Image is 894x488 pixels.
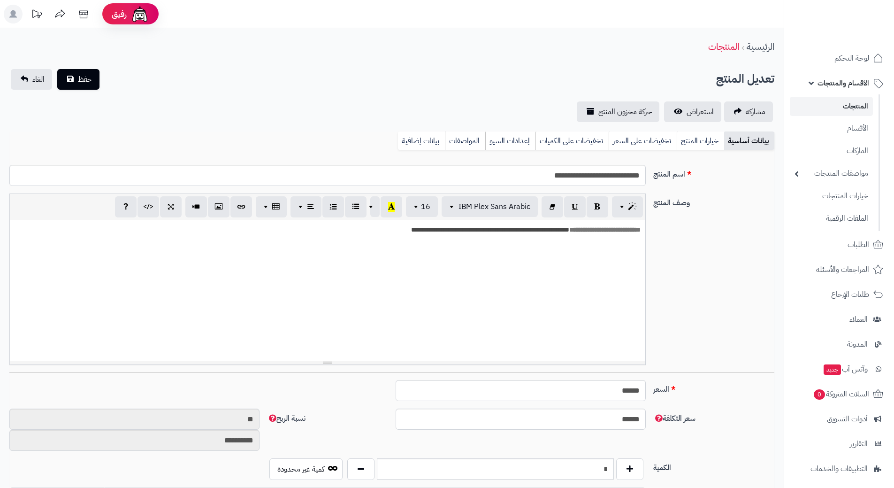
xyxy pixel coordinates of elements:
span: المدونة [847,338,868,351]
a: حركة مخزون المنتج [577,101,659,122]
a: لوحة التحكم [790,47,888,70]
span: التقارير [850,437,868,450]
label: اسم المنتج [649,165,778,180]
img: ai-face.png [130,5,149,23]
a: العملاء [790,308,888,331]
a: طلبات الإرجاع [790,283,888,306]
a: المراجعات والأسئلة [790,258,888,281]
a: خيارات المنتج [677,132,724,150]
span: IBM Plex Sans Arabic [458,201,530,212]
a: استعراض [664,101,721,122]
span: 0 [814,389,825,400]
a: الطلبات [790,233,888,256]
span: جديد [824,364,841,375]
label: السعر [649,380,778,395]
button: 16 [406,196,438,217]
a: السلات المتروكة0 [790,383,888,405]
a: المنتجات [790,97,873,116]
a: الماركات [790,141,873,161]
span: المراجعات والأسئلة [816,263,869,276]
a: مشاركه [724,101,773,122]
button: IBM Plex Sans Arabic [442,196,538,217]
a: وآتس آبجديد [790,358,888,380]
a: المدونة [790,333,888,356]
a: الملفات الرقمية [790,209,873,229]
span: رفيق [112,8,127,20]
a: الغاء [11,69,52,90]
a: تحديثات المنصة [25,5,48,26]
span: التطبيقات والخدمات [810,462,868,475]
span: استعراض [687,106,714,117]
a: بيانات أساسية [724,132,774,150]
button: حفظ [57,69,99,90]
span: مشاركه [746,106,765,117]
a: المنتجات [708,39,739,54]
a: المواصفات [445,132,485,150]
span: حركة مخزون المنتج [598,106,652,117]
label: وصف المنتج [649,194,778,209]
a: مواصفات المنتجات [790,163,873,184]
a: أدوات التسويق [790,408,888,430]
span: السلات المتروكة [813,387,869,401]
a: الأقسام [790,118,873,139]
span: وآتس آب [823,363,868,376]
span: سعر التكلفة [653,413,695,424]
span: حفظ [78,74,92,85]
span: العملاء [849,313,868,326]
a: بيانات إضافية [398,132,445,150]
span: الغاء [32,74,45,85]
span: الطلبات [848,238,869,251]
span: 16 [421,201,430,212]
a: التقارير [790,433,888,455]
span: نسبة الربح [267,413,306,424]
span: أدوات التسويق [827,412,868,426]
a: تخفيضات على الكميات [535,132,609,150]
a: إعدادات السيو [485,132,535,150]
span: لوحة التحكم [834,52,869,65]
a: خيارات المنتجات [790,186,873,206]
h2: تعديل المنتج [716,70,774,89]
span: طلبات الإرجاع [831,288,869,301]
span: الأقسام والمنتجات [818,77,869,90]
a: التطبيقات والخدمات [790,457,888,480]
a: الرئيسية [747,39,774,54]
label: الكمية [649,458,778,473]
a: تخفيضات على السعر [609,132,677,150]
